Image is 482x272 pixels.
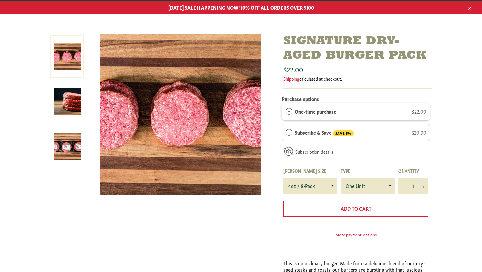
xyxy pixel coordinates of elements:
span: $22.00 [283,64,303,74]
span: $20.90 [412,129,426,136]
img: Signature Dry-Aged Burger Pack [54,133,81,160]
label: Subscribe & Save [295,129,354,137]
button: Add to Cart [283,201,428,217]
label: Quantity [398,168,428,174]
h1: Signature Dry-Aged Burger Pack [283,34,432,63]
a: Shipping [283,75,299,82]
button: Reduce item quantity by one [398,178,408,194]
span: $22.00 [412,108,426,115]
span: Add to Cart [341,205,371,212]
button: Increase item quantity by one [418,178,428,194]
label: One-time purchase [295,108,336,115]
label: Type [341,168,395,174]
div: One-time purchase [286,108,292,115]
span: SAVE 5% [333,130,354,137]
div: calculated at checkout. [283,76,432,82]
label: [PERSON_NAME] Size [283,168,337,174]
img: Signature Dry-Aged Burger Pack [100,34,261,195]
a: More payment options [283,232,428,237]
div: Subscribe & Save [286,129,292,136]
img: Signature Dry-Aged Burger Pack [54,88,81,115]
label: Purchase options [282,95,319,102]
a: Subscription details [295,148,333,155]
